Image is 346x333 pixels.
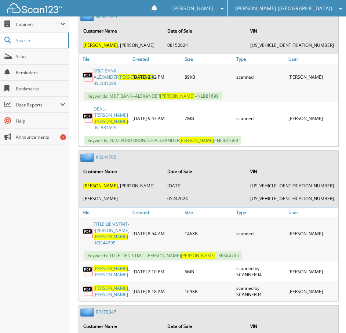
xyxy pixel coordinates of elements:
[84,251,242,260] span: Keywords: TITLE LIEN STMT--[PERSON_NAME] --KR344705
[80,164,163,179] th: Customer Name
[287,66,338,88] div: [PERSON_NAME]
[60,134,66,140] div: 1
[234,66,286,88] div: scanned
[80,153,96,162] img: folder2.png
[94,265,128,272] span: [PERSON_NAME]
[80,12,96,21] img: folder2.png
[164,192,246,205] td: 05242024
[83,42,118,48] span: [PERSON_NAME]
[183,219,234,248] div: 146KB
[80,23,163,38] th: Customer Name
[80,39,163,51] td: , [PERSON_NAME]
[131,219,182,248] div: [DATE] 8:54 AM
[287,263,338,280] div: [PERSON_NAME]
[80,192,163,205] td: [PERSON_NAME]
[247,39,338,51] td: [US_VEHICLE_IDENTIFICATION_NUMBER]
[79,54,131,64] a: File
[79,207,131,217] a: File
[94,106,130,131] a: DEAL--[PERSON_NAME][PERSON_NAME]--NLB81699
[131,207,182,217] a: Created
[131,104,182,132] div: [DATE] 9:43 AM
[16,134,65,140] span: Announcements
[83,183,118,189] span: [PERSON_NAME]
[84,136,241,145] span: Keywords: 2022 FORD BRONCO--ALEXANDER --NLB81699
[183,263,234,280] div: 6MB
[96,14,117,20] a: NLB81699
[80,307,96,317] img: folder2.png
[234,54,286,64] a: Type
[234,219,286,248] div: scanned
[235,6,332,11] span: [PERSON_NAME] ([GEOGRAPHIC_DATA])
[16,37,64,44] span: Search
[16,118,65,124] span: Help
[160,93,194,99] span: [PERSON_NAME]
[164,164,246,179] th: Date of Sale
[234,263,286,280] div: scanned by SCANNER04
[96,154,116,160] a: KR344705
[179,137,214,143] span: [PERSON_NAME]
[287,104,338,132] div: [PERSON_NAME]
[247,164,338,179] th: VIN
[287,207,338,217] a: User
[247,180,338,192] td: [US_VEHICLE_IDENTIFICATION_NUMBER]
[247,192,338,205] td: [US_VEHICLE_IDENTIFICATION_NUMBER]
[119,74,153,80] span: [PERSON_NAME]
[131,66,182,88] div: [DATE] 2:42 PM
[234,283,286,299] div: scanned by SCANNER04
[96,309,116,315] a: RR178347
[183,207,234,217] a: Size
[83,286,94,297] img: PDF.png
[234,104,286,132] div: scanned
[164,180,246,192] td: [DATE]
[131,283,182,299] div: [DATE] 8:18 AM
[94,68,154,86] a: M&T BANK--ALEXANDER[PERSON_NAME]--NLB81699
[164,39,246,51] td: 08152024
[83,113,94,124] img: PDF.png
[287,54,338,64] a: User
[94,265,130,278] a: [PERSON_NAME]_ [PERSON_NAME]
[83,72,94,83] img: PDF.png
[164,23,246,38] th: Date of Sale
[172,6,214,11] span: [PERSON_NAME]
[94,221,130,246] a: TITLE LIEN STMT--[PERSON_NAME][PERSON_NAME]--KR344705
[94,233,128,240] span: [PERSON_NAME]
[247,23,338,38] th: VIN
[80,180,163,192] td: , [PERSON_NAME]
[16,86,65,92] span: Bookmarks
[183,104,234,132] div: 7MB
[16,102,60,108] span: User Reports
[287,219,338,248] div: [PERSON_NAME]
[83,228,94,239] img: PDF.png
[16,53,65,60] span: Scan
[84,92,222,100] span: Keywords: M&T BANK--ALEXANDER --NLB81699
[287,283,338,299] div: [PERSON_NAME]
[131,54,182,64] a: Created
[7,3,62,13] img: scan123-logo-white.svg
[83,266,94,277] img: PDF.png
[94,285,130,298] a: [PERSON_NAME]_ [PERSON_NAME]
[94,118,128,124] span: [PERSON_NAME]
[16,21,60,27] span: Cabinets
[183,54,234,64] a: Size
[131,263,182,280] div: [DATE] 2:10 PM
[183,283,234,299] div: 169KB
[94,285,128,291] span: [PERSON_NAME]
[183,66,234,88] div: 89KB
[181,252,215,259] span: [PERSON_NAME]
[16,70,65,76] span: Reminders
[234,207,286,217] a: Type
